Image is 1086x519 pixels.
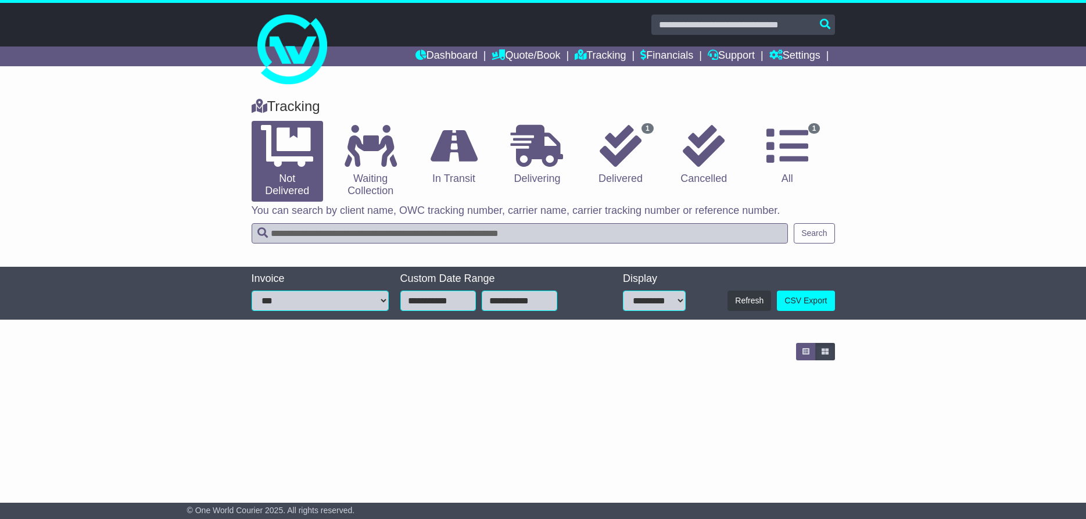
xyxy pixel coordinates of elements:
[751,121,823,189] a: 1 All
[252,273,389,285] div: Invoice
[708,46,755,66] a: Support
[808,123,820,134] span: 1
[640,46,693,66] a: Financials
[400,273,587,285] div: Custom Date Range
[794,223,834,244] button: Search
[252,205,835,217] p: You can search by client name, OWC tracking number, carrier name, carrier tracking number or refe...
[246,98,841,115] div: Tracking
[335,121,406,202] a: Waiting Collection
[585,121,656,189] a: 1 Delivered
[668,121,740,189] a: Cancelled
[641,123,654,134] span: 1
[727,291,771,311] button: Refresh
[492,46,560,66] a: Quote/Book
[418,121,489,189] a: In Transit
[575,46,626,66] a: Tracking
[777,291,834,311] a: CSV Export
[252,121,323,202] a: Not Delivered
[501,121,573,189] a: Delivering
[769,46,820,66] a: Settings
[187,506,355,515] span: © One World Courier 2025. All rights reserved.
[623,273,686,285] div: Display
[415,46,478,66] a: Dashboard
